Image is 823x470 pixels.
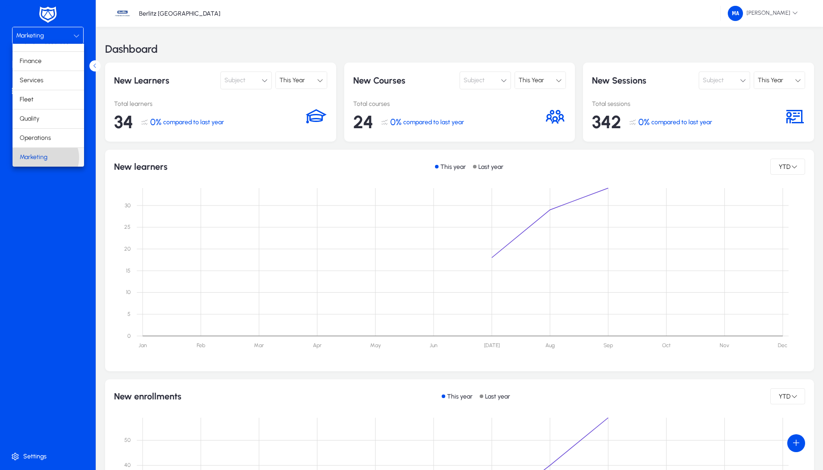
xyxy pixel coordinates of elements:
text: [DATE] [484,342,500,348]
text: 10 [126,289,131,295]
span: YTD [778,163,791,171]
p: New Courses [353,71,456,89]
text: Sep [604,342,613,348]
text: Oct [662,342,671,348]
span: Subject [703,71,724,89]
span: YTD [778,393,791,400]
a: Lists [2,78,97,105]
span: Settings [2,452,97,461]
span: This Year [279,76,305,84]
p: Last year [485,393,510,400]
p: This year [440,163,466,171]
text: Jan [139,342,147,348]
text: Jun [430,342,437,348]
span: 342 [592,111,621,133]
p: Total courses [353,100,545,108]
span: 0% [150,117,161,127]
span: compared to last year [651,118,712,126]
span: Forms [2,60,97,69]
text: 15 [126,268,131,274]
h1: New learners [114,161,168,172]
span: compared to last year [163,118,224,126]
text: May [370,342,381,348]
span: Marketing [16,32,44,39]
a: Forms [2,51,97,78]
text: Mar [254,342,264,348]
text: 5 [127,311,131,317]
text: 30 [125,202,131,209]
span: 0% [390,117,401,127]
text: Feb [197,342,205,348]
h3: Dashboard [105,44,158,55]
text: 25 [124,224,131,230]
p: Last year [478,163,503,171]
span: Subject [224,71,245,89]
text: Nov [720,342,729,348]
text: 20 [124,246,131,252]
button: [PERSON_NAME] [721,5,805,21]
p: New Learners [114,71,217,89]
button: YTD [770,388,805,404]
span: Subject [464,71,485,89]
text: Apr [313,342,322,348]
span: 24 [353,111,373,133]
span: Lists [2,87,97,96]
span: [PERSON_NAME] [728,6,798,21]
p: New Sessions [592,71,695,89]
span: compared to last year [403,118,464,126]
text: 40 [124,462,131,468]
p: This year [447,393,473,400]
p: Berlitz [GEOGRAPHIC_DATA] [139,10,220,17]
text: 0 [127,333,131,339]
text: Aug [545,342,555,348]
span: 34 [114,111,133,133]
p: Total sessions [592,100,784,108]
img: white-logo.png [37,5,59,24]
img: 34.png [728,6,743,21]
h1: New enrollments [114,391,181,402]
button: YTD [770,159,805,175]
span: This Year [758,76,783,84]
img: 37.jpg [114,5,131,22]
a: Settings [2,443,97,470]
p: Total learners [114,100,306,108]
span: This Year [519,76,544,84]
span: 0% [638,117,650,127]
text: 50 [124,437,131,443]
text: Dec [778,342,787,348]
